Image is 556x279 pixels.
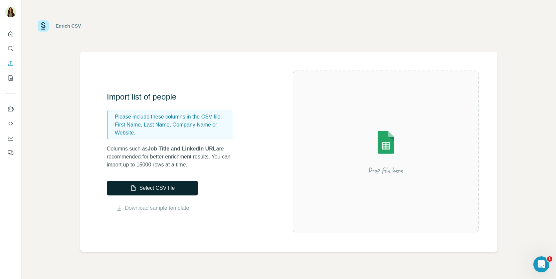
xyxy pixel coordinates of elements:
button: My lists [5,72,16,84]
p: Please include these columns in the CSV file: [115,113,231,121]
img: Surfe Logo [38,20,49,32]
span: 1 [547,256,552,262]
button: Use Surfe on LinkedIn [5,103,16,115]
span: Job Title and LinkedIn URL [148,146,216,151]
div: Enrich CSV [56,23,81,29]
a: Download sample template [125,204,189,212]
button: Download sample template [107,204,198,212]
button: Use Surfe API [5,118,16,130]
button: Feedback [5,147,16,159]
p: First Name, Last Name, Company Name or Website. [115,121,231,137]
button: Search [5,43,16,55]
button: Dashboard [5,132,16,144]
button: Quick start [5,28,16,40]
img: Surfe Illustration - Drop file here or select below [326,112,446,192]
button: Enrich CSV [5,57,16,69]
h3: Import list of people [107,92,240,102]
iframe: Intercom live chat [533,256,549,272]
img: Avatar [5,7,16,17]
button: Select CSV file [107,181,198,195]
p: Columns such as are recommended for better enrichment results. You can import up to 15000 rows at... [107,145,240,169]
